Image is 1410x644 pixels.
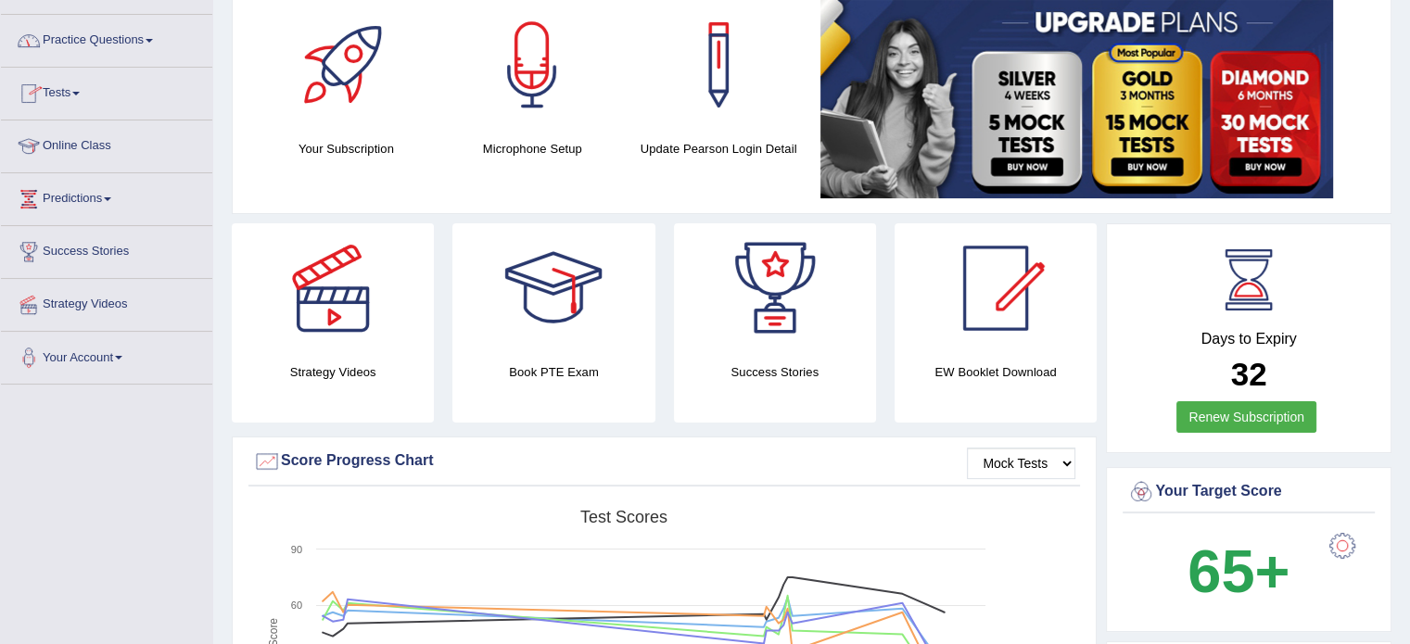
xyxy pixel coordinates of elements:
[253,448,1075,475] div: Score Progress Chart
[1127,331,1370,347] h4: Days to Expiry
[449,139,616,158] h4: Microphone Setup
[635,139,803,158] h4: Update Pearson Login Detail
[1188,537,1289,605] b: 65+
[1127,478,1370,506] div: Your Target Score
[291,544,302,555] text: 90
[1,120,212,167] a: Online Class
[1,68,212,114] a: Tests
[1176,401,1316,433] a: Renew Subscription
[1,173,212,220] a: Predictions
[452,362,654,382] h4: Book PTE Exam
[580,508,667,526] tspan: Test scores
[291,600,302,611] text: 60
[1,15,212,61] a: Practice Questions
[674,362,876,382] h4: Success Stories
[1,332,212,378] a: Your Account
[1231,356,1267,392] b: 32
[262,139,430,158] h4: Your Subscription
[1,279,212,325] a: Strategy Videos
[895,362,1097,382] h4: EW Booklet Download
[1,226,212,272] a: Success Stories
[232,362,434,382] h4: Strategy Videos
